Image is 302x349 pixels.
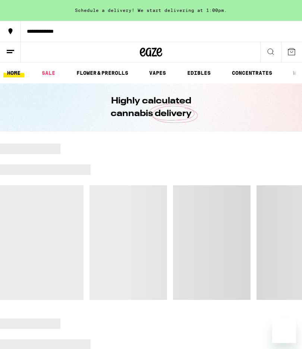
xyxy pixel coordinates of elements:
[272,319,296,343] iframe: Button to launch messaging window
[3,68,24,77] a: HOME
[73,68,132,77] a: FLOWER & PREROLLS
[89,95,213,120] h1: Highly calculated cannabis delivery
[228,68,276,77] a: CONCENTRATES
[38,68,59,77] a: SALE
[145,68,170,77] a: VAPES
[183,68,214,77] a: EDIBLES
